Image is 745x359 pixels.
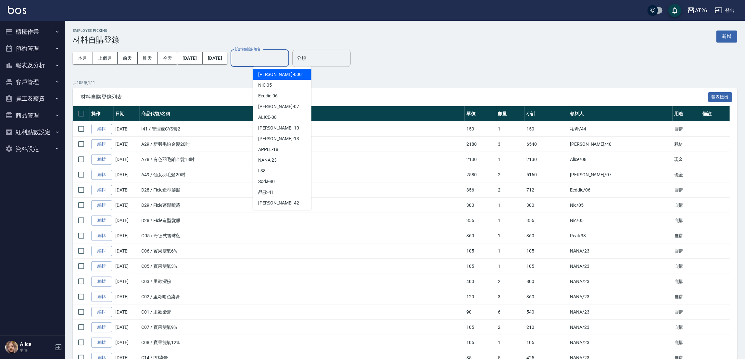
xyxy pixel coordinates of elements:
[140,167,465,182] td: A49 / 仙女羽毛髮20吋
[114,167,140,182] td: [DATE]
[673,304,701,320] td: 自購
[140,228,465,243] td: G05 / 哥德式雪球藍
[568,213,673,228] td: Nic /05
[465,335,496,350] td: 105
[525,320,568,335] td: 210
[91,246,112,256] a: 編輯
[91,139,112,149] a: 編輯
[673,198,701,213] td: 自購
[177,52,202,64] button: [DATE]
[91,124,112,134] a: 編輯
[140,213,465,228] td: D28 / Fiole造型髮膠
[568,152,673,167] td: Alice /08
[114,259,140,274] td: [DATE]
[496,167,525,182] td: 2
[568,106,673,121] th: 領料人
[525,106,568,121] th: 小計
[568,259,673,274] td: NANA /23
[258,135,299,142] span: [PERSON_NAME] -13
[465,121,496,137] td: 150
[140,304,465,320] td: C01 / 里歐染膏
[91,155,112,165] a: 編輯
[695,6,707,15] div: AT26
[525,198,568,213] td: 300
[114,320,140,335] td: [DATE]
[685,4,710,17] button: AT26
[140,106,465,121] th: 商品代號/名稱
[258,167,266,174] span: l -38
[673,152,701,167] td: 現金
[91,322,112,332] a: 編輯
[114,289,140,304] td: [DATE]
[3,57,62,74] button: 報表及分析
[8,6,26,14] img: Logo
[568,198,673,213] td: Nic /05
[673,213,701,228] td: 自購
[114,304,140,320] td: [DATE]
[258,93,278,99] span: Eeddie -06
[568,182,673,198] td: Eeddie /06
[496,259,525,274] td: 1
[140,121,465,137] td: I41 / 管理處CYS膏2
[525,243,568,259] td: 105
[91,216,112,226] a: 編輯
[673,243,701,259] td: 自購
[496,304,525,320] td: 6
[114,152,140,167] td: [DATE]
[465,243,496,259] td: 105
[701,106,730,121] th: 備註
[465,320,496,335] td: 105
[525,304,568,320] td: 540
[496,243,525,259] td: 1
[114,228,140,243] td: [DATE]
[140,289,465,304] td: C02 / 里歐嗆色染膏
[114,198,140,213] td: [DATE]
[496,106,525,121] th: 數量
[465,289,496,304] td: 120
[114,182,140,198] td: [DATE]
[465,182,496,198] td: 356
[73,52,93,64] button: 本月
[203,52,227,64] button: [DATE]
[140,198,465,213] td: D29 / Fiole蓬鬆噴霧
[158,52,178,64] button: 今天
[465,228,496,243] td: 360
[496,137,525,152] td: 3
[258,189,274,196] span: 品孜 -41
[568,335,673,350] td: NANA /23
[465,167,496,182] td: 2580
[140,152,465,167] td: A78 / 有色羽毛鉑金髮18吋
[20,341,53,348] h5: Alice
[114,213,140,228] td: [DATE]
[258,103,299,110] span: [PERSON_NAME] -07
[465,198,496,213] td: 300
[91,292,112,302] a: 編輯
[496,289,525,304] td: 3
[496,228,525,243] td: 1
[673,182,701,198] td: 自購
[525,167,568,182] td: 5160
[668,4,681,17] button: save
[525,259,568,274] td: 105
[73,80,737,86] p: 共 105 筆, 1 / 1
[496,182,525,198] td: 2
[258,178,275,185] span: Soda -40
[140,335,465,350] td: C08 / 賓果雙氧12%
[90,106,114,121] th: 操作
[3,141,62,157] button: 資料設定
[81,94,708,100] span: 材料自購登錄列表
[673,289,701,304] td: 自購
[496,320,525,335] td: 2
[496,121,525,137] td: 1
[91,261,112,271] a: 編輯
[3,124,62,141] button: 紅利點數設定
[114,274,140,289] td: [DATE]
[258,157,277,164] span: NANA -23
[708,93,732,100] a: 報表匯出
[525,289,568,304] td: 360
[673,259,701,274] td: 自購
[716,31,737,43] button: 新增
[496,198,525,213] td: 1
[465,274,496,289] td: 400
[20,348,53,353] p: 主管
